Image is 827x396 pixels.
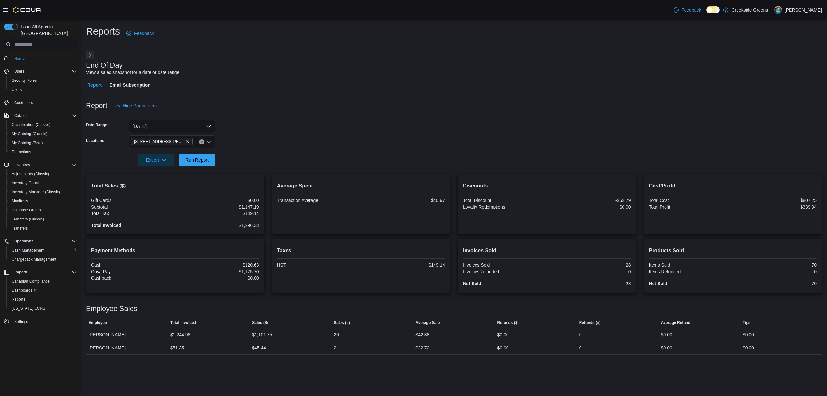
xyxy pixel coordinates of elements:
div: $40.97 [362,198,445,203]
nav: Complex example [4,51,77,343]
button: Export [138,154,174,166]
a: Dashboards [9,286,40,294]
a: Inventory Count [9,179,42,187]
h2: Total Sales ($) [91,182,259,190]
div: 28 [548,262,631,268]
a: Dashboards [6,286,79,295]
div: Pat McCaffrey [774,6,782,14]
span: Settings [14,319,28,324]
button: [US_STATE] CCRS [6,304,79,313]
div: $0.00 [661,331,672,338]
button: Canadian Compliance [6,277,79,286]
span: Transfers (Classic) [12,217,44,222]
button: Users [6,85,79,94]
span: Average Refund [661,320,691,325]
div: Total Discount [463,198,546,203]
button: Remove 19 Reuben Crescent from selection in this group [186,140,190,144]
button: Run Report [179,154,215,166]
div: Cova Pay [91,269,174,274]
a: Feedback [671,4,704,16]
button: Inventory [12,161,33,169]
a: Feedback [124,27,156,40]
span: Adjustments (Classic) [12,171,49,177]
div: $1,101.75 [252,331,272,338]
a: My Catalog (Beta) [9,139,46,147]
label: Locations [86,138,104,143]
div: Invoices Sold [463,262,546,268]
div: $149.14 [362,262,445,268]
div: $22.72 [415,344,429,352]
button: Reports [12,268,30,276]
button: Operations [12,237,36,245]
button: Reports [1,268,79,277]
span: Canadian Compliance [9,277,77,285]
span: Feedback [681,7,701,13]
div: [PERSON_NAME] [86,328,168,341]
h2: Discounts [463,182,631,190]
button: Operations [1,237,79,246]
span: Inventory Count [9,179,77,187]
span: Washington CCRS [9,305,77,312]
span: Operations [12,237,77,245]
span: 19 Reuben Crescent [131,138,193,145]
span: Manifests [12,198,28,204]
button: Reports [6,295,79,304]
h3: End Of Day [86,61,123,69]
h3: Employee Sales [86,305,137,313]
h2: Average Spent [277,182,445,190]
span: Dashboards [12,288,37,293]
button: Users [12,68,27,75]
span: Sales (#) [334,320,350,325]
h3: Report [86,102,107,110]
span: Security Roles [9,77,77,84]
button: Manifests [6,197,79,206]
h1: Reports [86,25,120,38]
span: [STREET_ADDRESS][PERSON_NAME] [134,138,184,145]
button: Transfers [6,224,79,233]
span: Reports [14,270,28,275]
a: Manifests [9,197,31,205]
div: -$52.79 [548,198,631,203]
div: Subtotal [91,204,174,209]
span: Users [9,86,77,93]
div: 0 [579,331,582,338]
span: [US_STATE] CCRS [12,306,45,311]
a: Reports [9,295,28,303]
span: Inventory Manager (Classic) [12,189,60,195]
div: $51.35 [170,344,184,352]
span: Chargeback Management [9,255,77,263]
span: My Catalog (Classic) [9,130,77,138]
span: Refunds ($) [497,320,519,325]
span: Promotions [9,148,77,156]
span: Employee [89,320,107,325]
div: InvoicesRefunded [463,269,546,274]
button: Hide Parameters [112,99,159,112]
h2: Payment Methods [91,247,259,254]
button: Catalog [12,112,30,120]
div: 26 [334,331,339,338]
div: 70 [734,262,817,268]
span: Average Sale [415,320,440,325]
div: 0 [548,269,631,274]
a: Customers [12,99,36,107]
button: Classification (Classic) [6,120,79,129]
button: Next [86,51,94,59]
span: Operations [14,239,33,244]
h2: Cost/Profit [649,182,817,190]
span: My Catalog (Beta) [12,140,43,145]
button: Inventory [1,160,79,169]
span: Run Report [185,157,209,163]
a: Transfers [9,224,30,232]
span: Promotions [12,149,31,155]
div: $339.94 [734,204,817,209]
a: Cash Management [9,246,47,254]
button: Chargeback Management [6,255,79,264]
div: Transaction Average [277,198,360,203]
div: Cash [91,262,174,268]
p: | [770,6,772,14]
img: Cova [13,7,42,13]
span: Customers [14,100,33,105]
span: Transfers [12,226,28,231]
button: Inventory Manager (Classic) [6,187,79,197]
